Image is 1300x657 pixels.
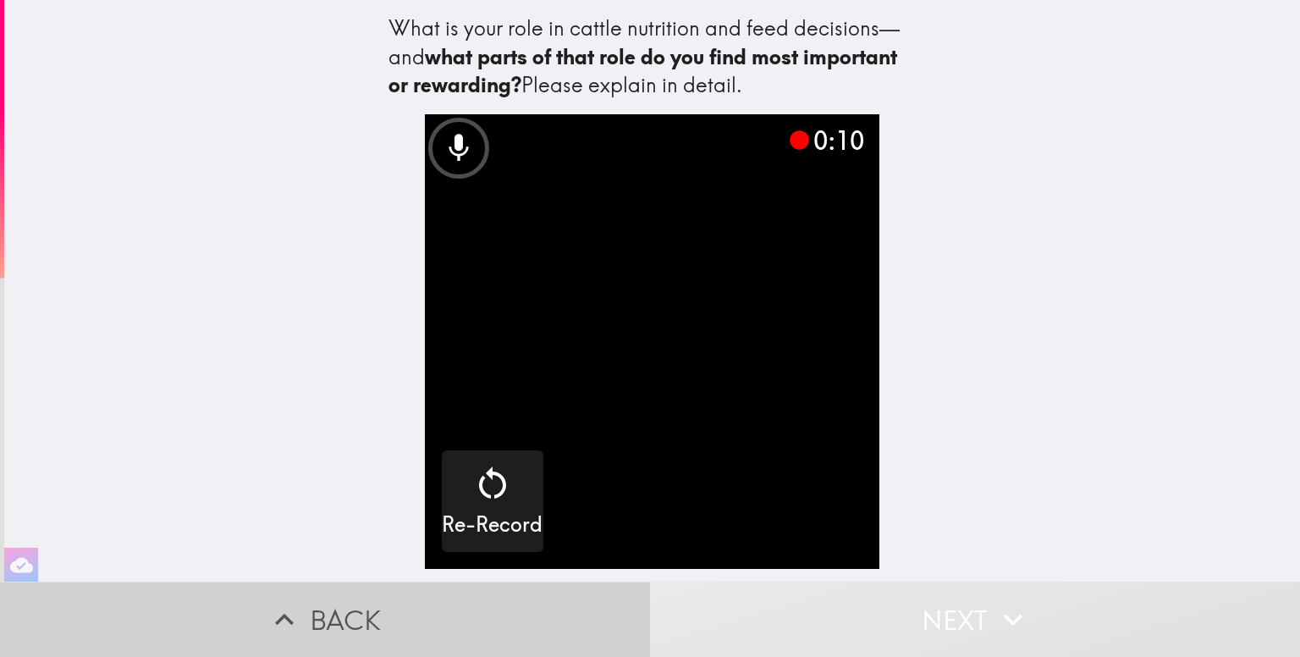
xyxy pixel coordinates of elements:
div: What is your role in cattle nutrition and feed decisions—and Please explain in detail. [388,14,917,100]
button: Next [650,582,1300,657]
b: what parts of that role do you find most important or rewarding? [388,44,902,98]
div: 0:10 [788,123,864,158]
button: Re-Record [442,450,543,552]
h5: Re-Record [442,511,543,539]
